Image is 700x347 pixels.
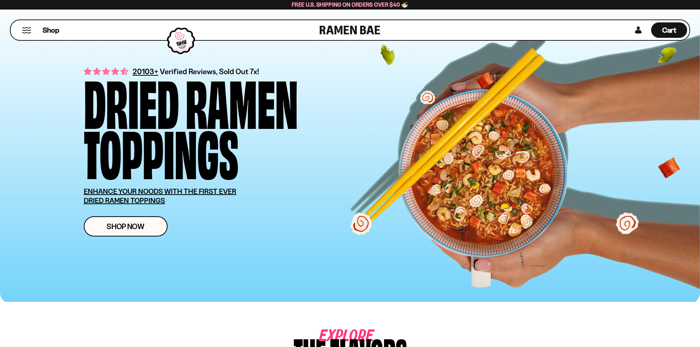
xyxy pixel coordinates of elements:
[84,126,238,176] div: Toppings
[186,75,298,126] div: Ramen
[84,216,168,236] a: Shop Now
[319,333,352,340] span: Explore
[43,22,59,38] a: Shop
[651,20,687,40] a: Cart
[107,223,144,230] span: Shop Now
[22,27,32,33] button: Mobile Menu Trigger
[84,75,179,126] div: Dried
[662,26,676,35] span: Cart
[292,1,408,8] span: Free U.S. Shipping on Orders over $40 🍜
[84,187,237,205] u: ENHANCE YOUR NOODS WITH THE FIRST EVER DRIED RAMEN TOPPINGS
[43,25,59,35] span: Shop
